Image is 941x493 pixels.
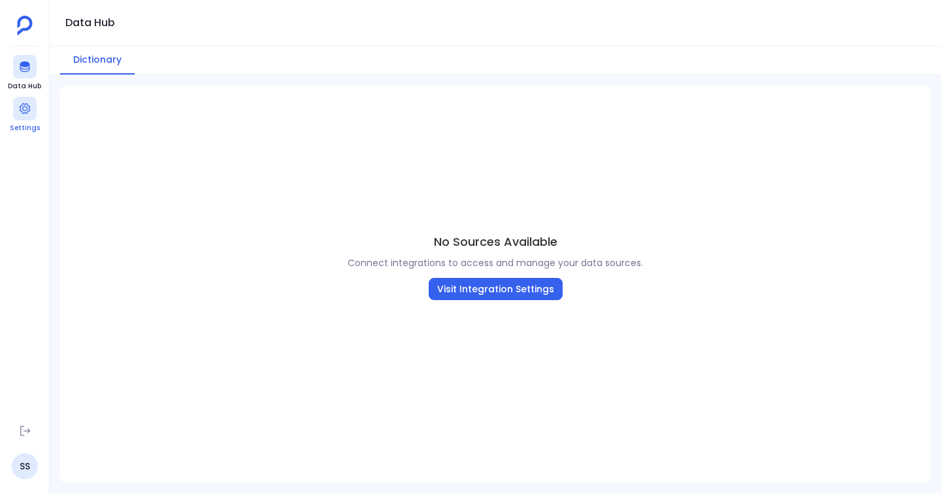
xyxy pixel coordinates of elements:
button: Visit Integration Settings [429,278,563,300]
span: Data Hub [8,81,41,92]
span: Connect integrations to access and manage your data sources. [348,256,643,270]
a: Data Hub [8,55,41,92]
button: Dictionary [60,46,135,75]
span: Settings [10,123,40,133]
img: petavue logo [17,16,33,35]
a: SS [12,453,38,479]
a: Settings [10,97,40,133]
span: No Sources Available [434,233,557,251]
h1: Data Hub [65,14,115,32]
